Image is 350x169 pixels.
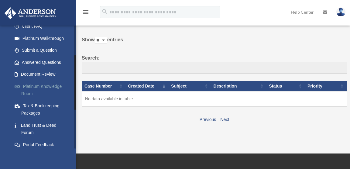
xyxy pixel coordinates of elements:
[266,81,305,91] th: Status: activate to sort column ascending
[125,81,169,91] th: Created Date: activate to sort column ascending
[336,8,345,16] img: User Pic
[9,139,76,151] a: Portal Feedback
[82,62,347,74] input: Search:
[82,11,89,16] a: menu
[101,8,108,15] i: search
[82,91,347,106] td: No data available in table
[305,81,347,91] th: Priority: activate to sort column ascending
[9,119,76,139] a: Land Trust & Deed Forum
[82,9,89,16] i: menu
[169,81,211,91] th: Subject: activate to sort column ascending
[9,44,76,57] a: Submit a Question
[220,117,229,122] a: Next
[200,117,216,122] a: Previous
[9,68,76,81] a: Document Review
[82,54,347,74] label: Search:
[9,56,73,68] a: Answered Questions
[9,32,76,44] a: Platinum Walkthrough
[9,100,76,119] a: Tax & Bookkeeping Packages
[211,81,267,91] th: Description: activate to sort column ascending
[82,36,347,50] label: Show entries
[95,37,107,44] select: Showentries
[82,81,126,91] th: Case Number: activate to sort column ascending
[9,80,76,100] a: Platinum Knowledge Room
[9,20,76,33] a: Client FAQ
[3,7,58,19] img: Anderson Advisors Platinum Portal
